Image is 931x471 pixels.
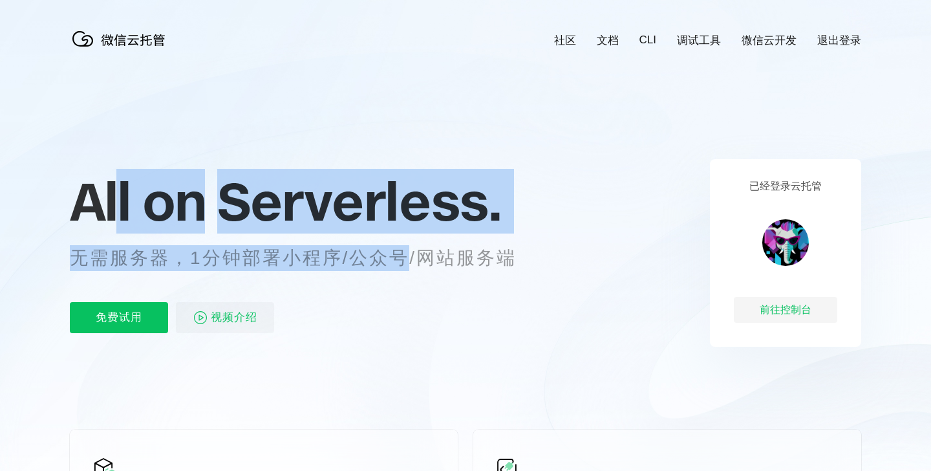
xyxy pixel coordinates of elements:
[742,33,797,48] a: 微信云开发
[217,169,501,234] span: Serverless.
[817,33,861,48] a: 退出登录
[749,180,822,193] p: 已经登录云托管
[734,297,837,323] div: 前往控制台
[597,33,619,48] a: 文档
[193,310,208,325] img: video_play.svg
[70,43,173,54] a: 微信云托管
[70,169,205,234] span: All on
[70,302,168,333] p: 免费试用
[639,34,656,47] a: CLI
[677,33,721,48] a: 调试工具
[554,33,576,48] a: 社区
[70,26,173,52] img: 微信云托管
[70,245,540,271] p: 无需服务器，1分钟部署小程序/公众号/网站服务端
[211,302,257,333] span: 视频介绍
